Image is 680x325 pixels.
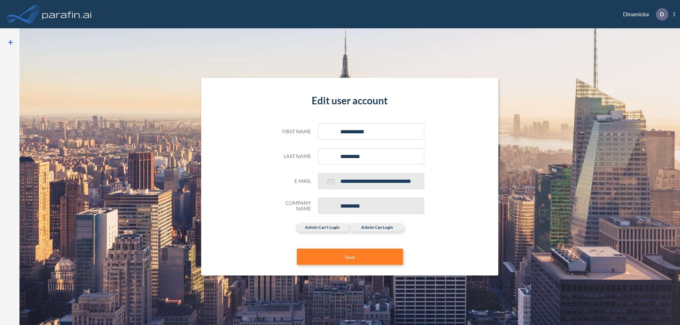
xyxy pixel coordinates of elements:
[276,153,311,159] h5: Last name
[612,8,675,21] div: Dinamicka
[296,223,349,232] label: admin can't login
[297,249,403,265] button: Save
[276,129,311,135] h5: First name
[351,223,404,232] label: admin can login
[41,7,93,21] img: logo
[660,11,664,17] p: D
[276,95,424,107] h4: Edit user account
[276,200,311,212] h5: Company Name
[276,178,311,184] h5: E-mail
